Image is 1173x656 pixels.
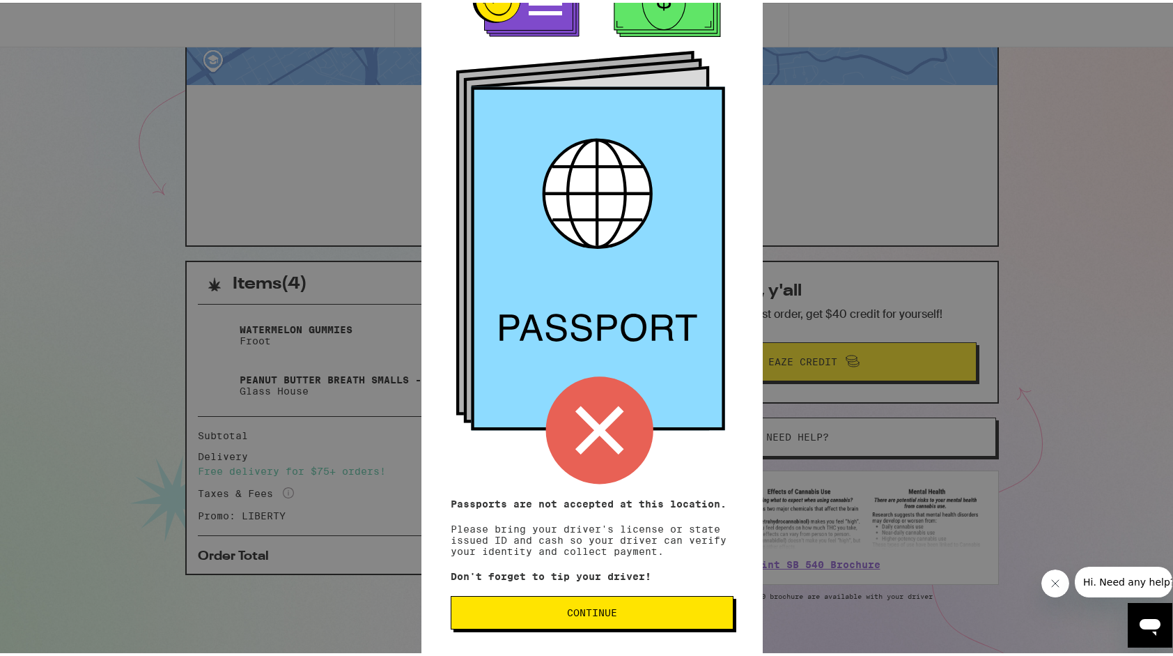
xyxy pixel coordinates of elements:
p: Don't forget to tip your driver! [451,568,733,579]
span: Continue [567,605,617,615]
iframe: Message from company [1075,564,1172,595]
p: Passports are not accepted at this location. [451,496,733,507]
button: Continue [451,593,733,627]
p: Please bring your driver's license or state issued ID and cash so your driver can verify your ide... [451,496,733,554]
iframe: Close message [1041,567,1069,595]
span: Hi. Need any help? [8,10,100,21]
iframe: Button to launch messaging window [1128,600,1172,645]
